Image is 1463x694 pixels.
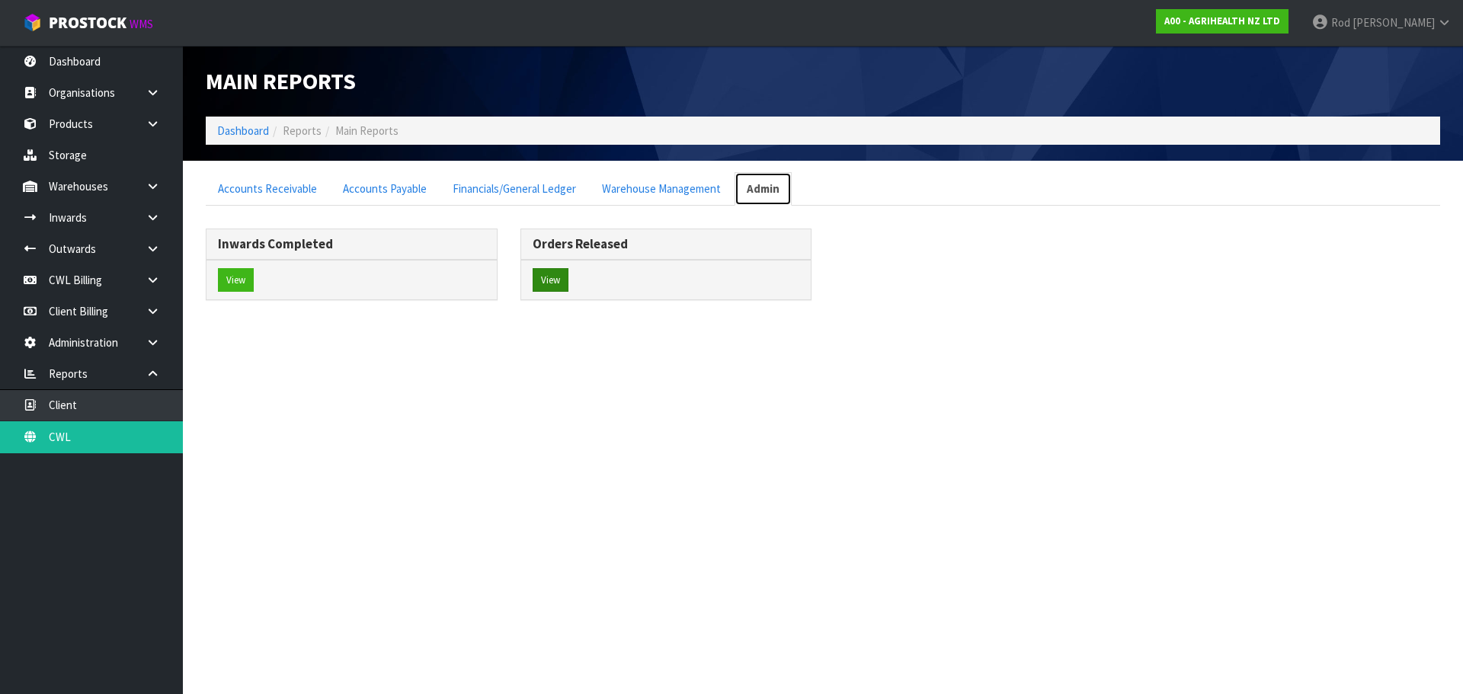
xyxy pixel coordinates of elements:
[1331,15,1350,30] span: Rod
[283,123,322,138] span: Reports
[590,172,733,205] a: Warehouse Management
[1156,9,1289,34] a: A00 - AGRIHEALTH NZ LTD
[206,66,356,95] span: Main Reports
[130,17,153,31] small: WMS
[49,13,126,33] span: ProStock
[23,13,42,32] img: cube-alt.png
[533,268,568,293] button: View
[218,237,485,251] h3: Inwards Completed
[206,172,329,205] a: Accounts Receivable
[1164,14,1280,27] strong: A00 - AGRIHEALTH NZ LTD
[533,237,800,251] h3: Orders Released
[1353,15,1435,30] span: [PERSON_NAME]
[335,123,399,138] span: Main Reports
[218,268,254,293] button: View
[735,172,792,205] a: Admin
[440,172,588,205] a: Financials/General Ledger
[217,123,269,138] a: Dashboard
[331,172,439,205] a: Accounts Payable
